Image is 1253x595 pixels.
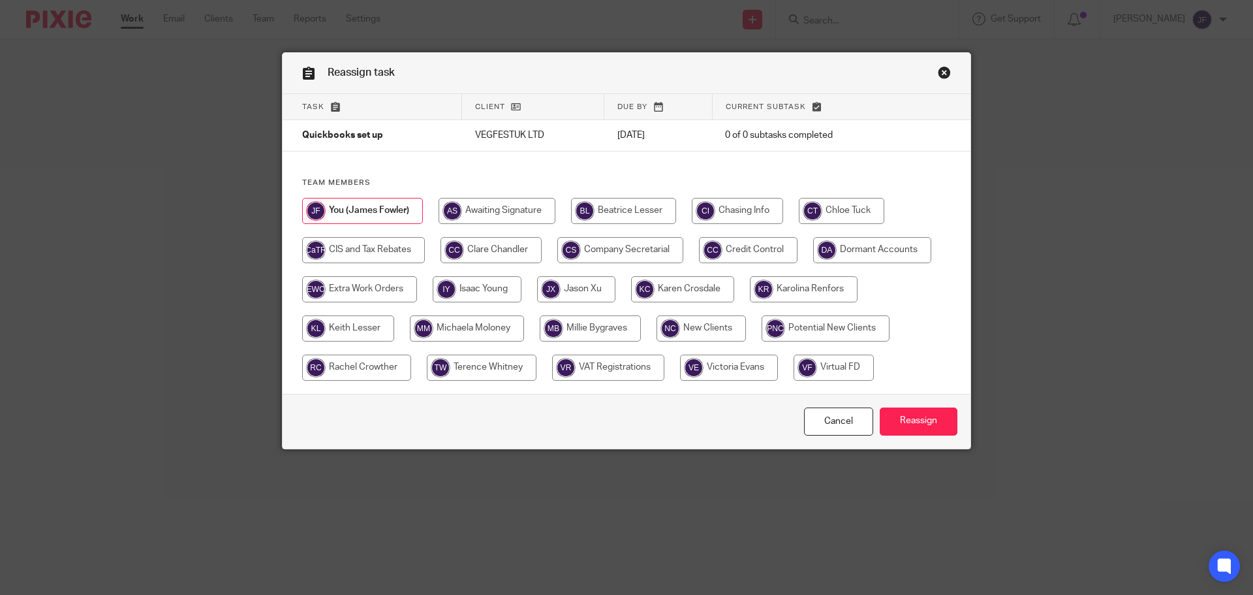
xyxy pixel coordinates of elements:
[804,408,873,436] a: Close this dialog window
[880,408,957,436] input: Reassign
[938,66,951,84] a: Close this dialog window
[475,103,505,110] span: Client
[475,129,591,142] p: VEGFESTUK LTD
[726,103,806,110] span: Current subtask
[302,103,324,110] span: Task
[302,131,383,140] span: Quickbooks set up
[712,120,912,152] td: 0 of 0 subtasks completed
[617,103,647,110] span: Due by
[328,67,395,78] span: Reassign task
[617,129,700,142] p: [DATE]
[302,178,951,188] h4: Team members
